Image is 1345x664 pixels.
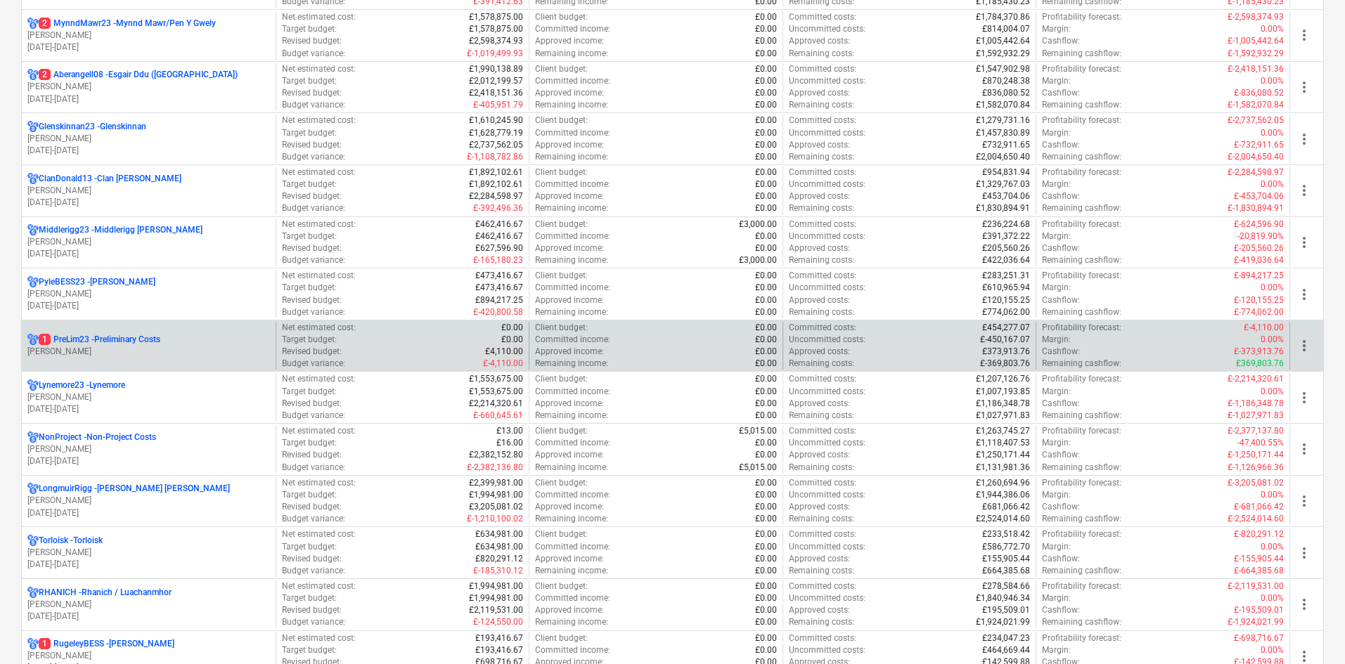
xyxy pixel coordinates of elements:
p: Profitability forecast : [1042,115,1121,126]
p: £0.00 [755,322,777,334]
p: Budget variance : [282,254,345,266]
p: 0.00% [1261,282,1284,294]
p: Approved income : [535,35,604,47]
p: Committed costs : [789,219,856,230]
p: Budget variance : [282,99,345,111]
div: Project has multi currencies enabled [27,121,39,133]
p: Committed costs : [789,167,856,178]
p: Client budget : [535,219,588,230]
p: Client budget : [535,322,588,334]
p: £462,416.67 [475,230,523,242]
p: [DATE] - [DATE] [27,197,270,209]
p: Remaining income : [535,306,608,318]
p: £422,036.64 [982,254,1030,266]
p: Committed income : [535,23,610,35]
p: £1,279,731.16 [976,115,1030,126]
p: Remaining costs : [789,151,854,163]
p: Committed income : [535,75,610,87]
p: £836,080.52 [982,87,1030,99]
div: Torloisk -Torloisk[PERSON_NAME][DATE]-[DATE] [27,535,270,571]
p: Committed income : [535,230,610,242]
p: [DATE] - [DATE] [27,611,270,623]
p: £-1,592,932.29 [1228,48,1284,60]
p: Committed costs : [789,270,856,282]
p: 0.00% [1261,23,1284,35]
div: Project has multi currencies enabled [27,224,39,236]
p: £205,560.26 [982,242,1030,254]
p: £-2,284,598.97 [1228,167,1284,178]
p: £2,598,374.93 [469,35,523,47]
p: RHANICH - Rhanich / Luachanmhor [39,587,172,599]
p: £3,000.00 [739,254,777,266]
span: more_vert [1296,286,1313,303]
span: more_vert [1296,182,1313,199]
p: £-420,800.58 [473,306,523,318]
p: Net estimated cost : [282,167,356,178]
p: £870,248.38 [982,75,1030,87]
p: £894,217.25 [475,294,523,306]
p: Budget variance : [282,306,345,318]
p: [DATE] - [DATE] [27,403,270,415]
p: Cashflow : [1042,242,1080,254]
p: £1,892,102.61 [469,178,523,190]
p: £0.00 [755,334,777,346]
span: more_vert [1296,389,1313,406]
span: more_vert [1296,337,1313,354]
p: Target budget : [282,282,337,294]
p: Remaining costs : [789,48,854,60]
p: Margin : [1042,282,1071,294]
p: Remaining costs : [789,254,854,266]
p: £0.00 [755,75,777,87]
p: [PERSON_NAME] [27,236,270,248]
p: £0.00 [755,202,777,214]
p: [PERSON_NAME] [27,443,270,455]
span: more_vert [1296,441,1313,457]
p: Margin : [1042,127,1071,139]
p: Profitability forecast : [1042,167,1121,178]
p: Client budget : [535,115,588,126]
p: £-4,110.00 [1244,322,1284,334]
p: [DATE] - [DATE] [27,559,270,571]
p: Net estimated cost : [282,270,356,282]
p: £1,610,245.90 [469,115,523,126]
p: Margin : [1042,75,1071,87]
p: 0.00% [1261,334,1284,346]
p: £0.00 [755,151,777,163]
p: Remaining cashflow : [1042,48,1121,60]
p: Cashflow : [1042,35,1080,47]
p: £0.00 [755,190,777,202]
span: more_vert [1296,27,1313,44]
p: Revised budget : [282,139,342,151]
p: £-450,167.07 [980,334,1030,346]
p: £1,830,894.91 [976,202,1030,214]
p: MynndMawr23 - Mynnd Mawr/Pen Y Gwely [39,18,216,30]
p: Target budget : [282,23,337,35]
p: ClanDonald13 - Clan [PERSON_NAME] [39,173,181,185]
p: £-836,080.52 [1234,87,1284,99]
p: PyleBESS23 - [PERSON_NAME] [39,276,155,288]
span: more_vert [1296,545,1313,561]
p: £774,062.00 [982,306,1030,318]
iframe: Chat Widget [1275,597,1345,664]
p: Remaining income : [535,151,608,163]
p: Net estimated cost : [282,115,356,126]
p: £391,372.22 [982,230,1030,242]
p: £1,005,442.64 [976,35,1030,47]
p: £120,155.25 [982,294,1030,306]
p: [PERSON_NAME] [27,81,270,93]
p: £-2,598,374.93 [1228,11,1284,23]
p: [DATE] - [DATE] [27,300,270,312]
div: Project has multi currencies enabled [27,173,39,185]
p: Remaining cashflow : [1042,99,1121,111]
p: Remaining income : [535,202,608,214]
p: Target budget : [282,178,337,190]
p: Target budget : [282,230,337,242]
p: Approved costs : [789,87,850,99]
p: Profitability forecast : [1042,11,1121,23]
p: Torloisk - Torloisk [39,535,103,547]
p: £-2,737,562.05 [1228,115,1284,126]
div: 2Aberangell08 -Esgair Ddu ([GEOGRAPHIC_DATA])[PERSON_NAME][DATE]-[DATE] [27,69,270,105]
p: £1,329,767.03 [976,178,1030,190]
p: £0.00 [755,242,777,254]
p: £1,547,902.98 [976,63,1030,75]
